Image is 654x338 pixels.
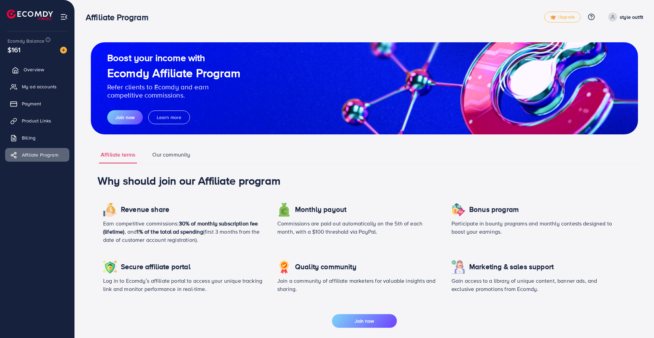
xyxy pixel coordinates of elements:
p: Earn competitive commissions: (first 3 months from the date of customer account registration). [103,219,266,244]
span: Payment [22,100,41,107]
button: Learn more [148,111,190,124]
a: Our community [151,151,192,163]
img: icon revenue share [451,203,465,217]
span: Product Links [22,117,51,124]
a: Affiliate Program [5,148,69,162]
h4: Secure affiliate portal [121,263,191,271]
img: icon revenue share [277,260,291,274]
h3: Affiliate Program [86,12,154,22]
span: Affiliate Program [22,151,58,158]
h4: Revenue share [121,205,169,214]
a: style outfit [606,13,643,21]
p: Refer clients to Ecomdy and earn [107,83,240,91]
p: competitive commissions. [107,91,240,99]
span: Billing [22,134,36,141]
h1: Ecomdy Affiliate Program [107,66,240,80]
a: tickUpgrade [544,12,581,23]
a: Billing [5,131,69,145]
span: , and [125,228,137,235]
span: Overview [24,66,44,73]
p: style outfit [620,13,643,21]
button: Join now [107,110,143,124]
button: Join now [332,314,397,328]
h4: Quality community [295,263,357,271]
h4: Marketing & sales support [469,263,554,271]
h4: Bonus program [469,205,519,214]
span: My ad accounts [22,83,57,90]
p: Gain access to a library of unique content, banner ads, and exclusive promotions from Ecomdy. [451,277,615,293]
p: Join a community of affiliate marketers for valuable insights and sharing. [277,277,441,293]
a: Overview [5,63,69,76]
img: icon revenue share [103,203,117,217]
img: icon revenue share [451,260,465,274]
p: Commissions are paid out automatically on the 5th of each month, with a $100 threshold via PayPal. [277,219,441,236]
iframe: Chat [625,307,649,333]
img: icon revenue share [103,260,117,274]
img: logo [7,10,53,20]
a: Payment [5,97,69,111]
img: tick [550,15,556,20]
img: menu [60,13,68,21]
span: Upgrade [550,15,575,20]
h4: Monthly payout [295,205,346,214]
span: Join now [115,114,135,121]
a: My ad accounts [5,80,69,93]
img: icon revenue share [277,203,291,217]
a: Affiliate terms [99,151,137,163]
span: $161 [8,45,21,55]
h1: Why should join our Affiliate program [98,174,631,187]
img: image [60,47,67,54]
span: 30% of monthly subscription fee (lifetime) [103,220,258,235]
span: Join now [355,318,374,324]
span: Ecomdy Balance [8,38,44,44]
h2: Boost your income with [107,52,240,63]
p: Log in to Ecomdy’s affiliate portal to access your unique tracking link and monitor performance i... [103,277,266,293]
p: Participate in bounty programs and monthly contests designed to boost your earnings. [451,219,615,236]
a: Product Links [5,114,69,128]
img: guide [91,42,638,134]
span: 1% of the total ad spending [137,228,203,235]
